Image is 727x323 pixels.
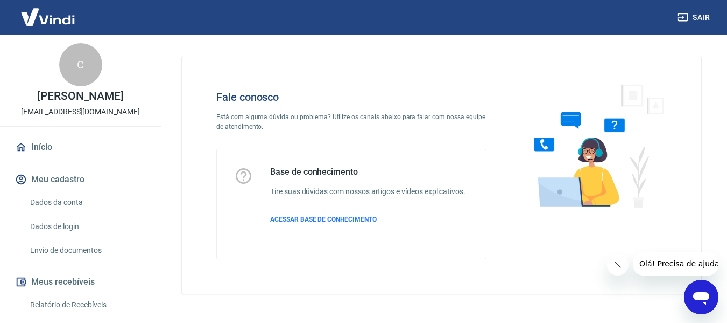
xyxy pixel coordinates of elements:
[26,191,148,214] a: Dados da conta
[270,216,377,223] span: ACESSAR BASE DE CONHECIMENTO
[13,135,148,159] a: Início
[607,254,629,276] iframe: Fechar mensagem
[13,1,83,33] img: Vindi
[26,294,148,316] a: Relatório de Recebíveis
[59,43,102,86] div: C
[13,168,148,191] button: Meu cadastro
[13,270,148,294] button: Meus recebíveis
[6,8,90,16] span: Olá! Precisa de ajuda?
[26,239,148,262] a: Envio de documentos
[512,73,676,217] img: Fale conosco
[216,91,486,104] h4: Fale conosco
[675,8,714,28] button: Sair
[270,186,465,197] h6: Tire suas dúvidas com nossos artigos e vídeos explicativos.
[216,112,486,132] p: Está com alguma dúvida ou problema? Utilize os canais abaixo para falar com nossa equipe de atend...
[26,216,148,238] a: Dados de login
[633,252,718,276] iframe: Mensagem da empresa
[21,106,140,118] p: [EMAIL_ADDRESS][DOMAIN_NAME]
[37,91,123,102] p: [PERSON_NAME]
[684,280,718,314] iframe: Botão para abrir a janela de mensagens
[270,215,465,224] a: ACESSAR BASE DE CONHECIMENTO
[270,167,465,177] h5: Base de conhecimento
